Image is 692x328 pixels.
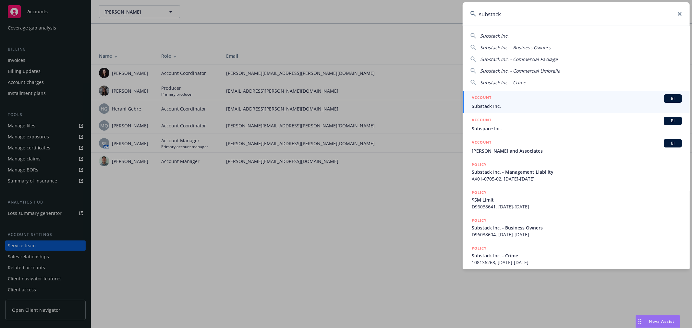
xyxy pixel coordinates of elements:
[472,252,682,259] span: Substack Inc. - Crime
[636,315,644,328] div: Drag to move
[472,147,682,154] span: [PERSON_NAME] and Associates
[480,79,526,86] span: Substack Inc. - Crime
[463,91,690,113] a: ACCOUNTBISubstack Inc.
[463,135,690,158] a: ACCOUNTBI[PERSON_NAME] and Associates
[472,169,682,175] span: Substack Inc. - Management Liability
[472,94,492,102] h5: ACCOUNT
[472,217,487,224] h5: POLICY
[463,214,690,241] a: POLICYSubstack Inc. - Business OwnersD96038604, [DATE]-[DATE]
[472,224,682,231] span: Substack Inc. - Business Owners
[472,161,487,168] h5: POLICY
[472,196,682,203] span: $5M Limit
[472,189,487,196] h5: POLICY
[463,113,690,135] a: ACCOUNTBISubspace Inc.
[463,158,690,186] a: POLICYSubstack Inc. - Management LiabilityAX01-0705-02, [DATE]-[DATE]
[472,175,682,182] span: AX01-0705-02, [DATE]-[DATE]
[472,259,682,266] span: 108136268, [DATE]-[DATE]
[649,319,675,324] span: Nova Assist
[472,231,682,238] span: D96038604, [DATE]-[DATE]
[463,186,690,214] a: POLICY$5M LimitD96038641, [DATE]-[DATE]
[480,33,509,39] span: Substack Inc.
[480,68,560,74] span: Substack Inc. - Commercial Umbrella
[472,103,682,110] span: Substack Inc.
[480,44,551,51] span: Substack Inc. - Business Owners
[636,315,680,328] button: Nova Assist
[472,125,682,132] span: Subspace Inc.
[472,245,487,252] h5: POLICY
[480,56,558,62] span: Substack Inc. - Commercial Package
[463,2,690,26] input: Search...
[472,203,682,210] span: D96038641, [DATE]-[DATE]
[666,140,679,146] span: BI
[472,117,492,124] h5: ACCOUNT
[463,241,690,269] a: POLICYSubstack Inc. - Crime108136268, [DATE]-[DATE]
[472,139,492,147] h5: ACCOUNT
[666,118,679,124] span: BI
[666,96,679,101] span: BI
